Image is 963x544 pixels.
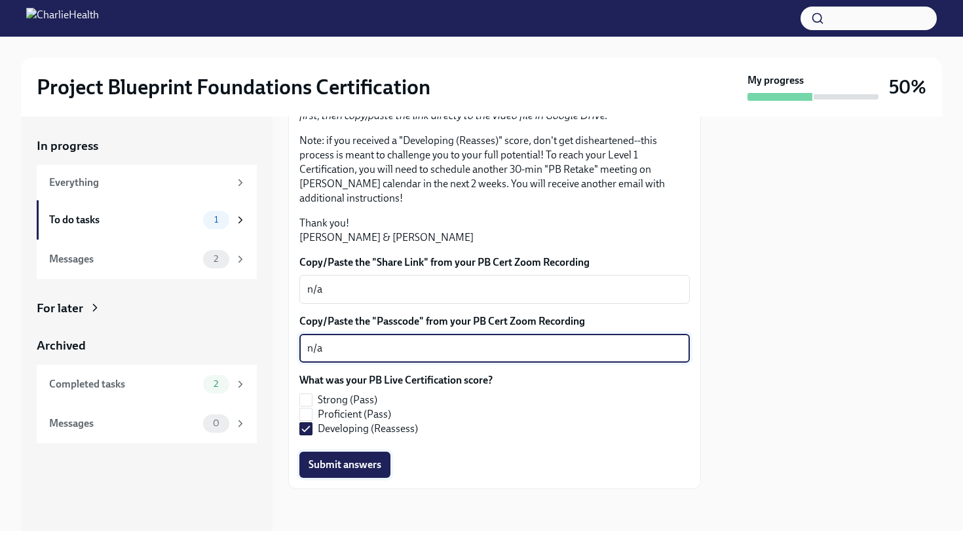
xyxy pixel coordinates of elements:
span: 0 [205,418,227,428]
span: Developing (Reassess) [318,422,418,436]
a: Everything [37,165,257,200]
textarea: n/a [307,340,682,356]
div: For later [37,300,83,317]
div: Messages [49,252,198,266]
a: Archived [37,337,257,354]
span: 2 [206,254,226,264]
span: Submit answers [309,458,381,471]
h2: Project Blueprint Foundations Certification [37,74,430,100]
img: CharlieHealth [26,8,99,29]
p: Note: if you received a "Developing (Reasses)" score, don't get disheartened--this process is mea... [299,134,690,206]
span: 2 [206,379,226,389]
span: 1 [206,215,226,225]
div: Everything [49,175,229,190]
div: Completed tasks [49,377,198,391]
div: To do tasks [49,213,198,227]
button: Submit answers [299,452,390,478]
strong: My progress [747,73,804,88]
span: Strong (Pass) [318,393,377,407]
a: Completed tasks2 [37,365,257,404]
label: What was your PB Live Certification score? [299,373,493,388]
span: Proficient (Pass) [318,407,391,422]
p: Thank you! [PERSON_NAME] & [PERSON_NAME] [299,216,690,245]
a: In progress [37,137,257,154]
label: Copy/Paste the "Share Link" from your PB Cert Zoom Recording [299,255,690,270]
label: Copy/Paste the "Passcode" from your PB Cert Zoom Recording [299,314,690,329]
a: For later [37,300,257,317]
div: Messages [49,416,198,431]
h3: 50% [889,75,926,99]
a: Messages2 [37,240,257,279]
textarea: n/a [307,281,682,297]
a: Messages0 [37,404,257,443]
a: To do tasks1 [37,200,257,240]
